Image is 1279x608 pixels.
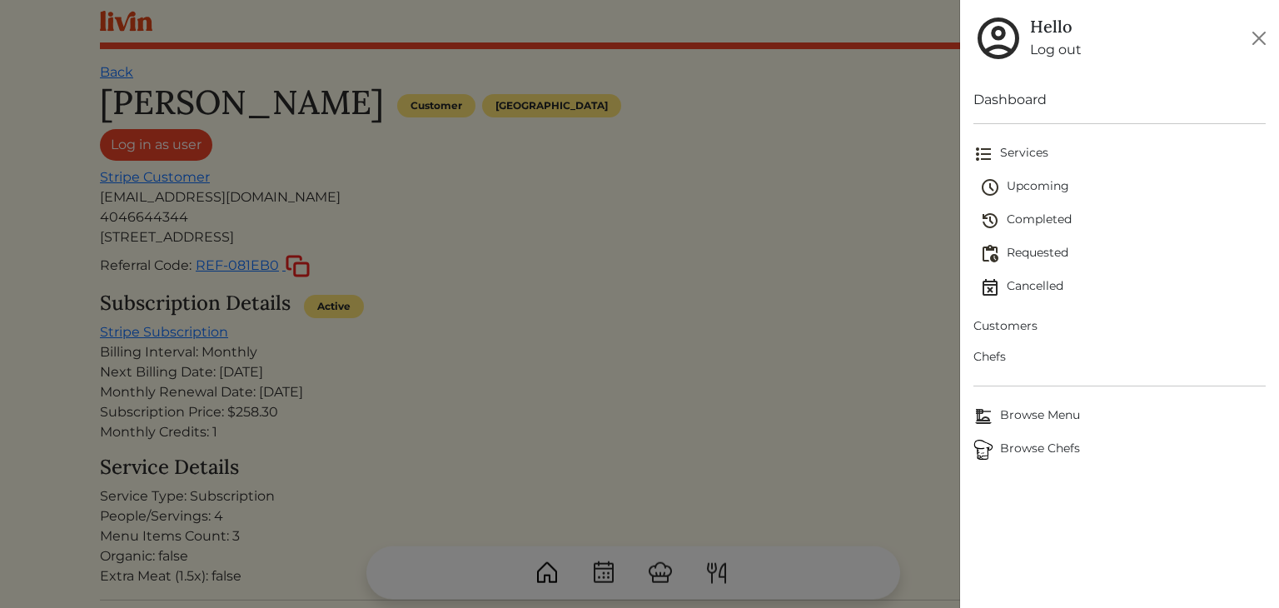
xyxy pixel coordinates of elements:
a: Requested [980,237,1266,271]
span: Customers [973,317,1266,335]
span: Services [973,144,1266,164]
img: Browse Menu [973,406,993,426]
a: Cancelled [980,271,1266,304]
img: pending_actions-fd19ce2ea80609cc4d7bbea353f93e2f363e46d0f816104e4e0650fdd7f915cf.svg [980,244,1000,264]
a: Browse MenuBrowse Menu [973,400,1266,433]
img: format_list_bulleted-ebc7f0161ee23162107b508e562e81cd567eeab2455044221954b09d19068e74.svg [973,144,993,164]
a: ChefsBrowse Chefs [973,433,1266,466]
a: Dashboard [973,90,1266,110]
a: Services [973,137,1266,171]
span: Browse Chefs [973,440,1266,460]
button: Close [1246,25,1272,52]
img: user_account-e6e16d2ec92f44fc35f99ef0dc9cddf60790bfa021a6ecb1c896eb5d2907b31c.svg [973,13,1023,63]
a: Chefs [973,341,1266,372]
span: Completed [980,211,1266,231]
img: schedule-fa401ccd6b27cf58db24c3bb5584b27dcd8bd24ae666a918e1c6b4ae8c451a22.svg [980,177,1000,197]
span: Upcoming [980,177,1266,197]
span: Cancelled [980,277,1266,297]
img: Browse Chefs [973,440,993,460]
h5: Hello [1030,17,1082,37]
a: Completed [980,204,1266,237]
span: Requested [980,244,1266,264]
a: Upcoming [980,171,1266,204]
a: Log out [1030,40,1082,60]
a: Customers [973,311,1266,341]
img: event_cancelled-67e280bd0a9e072c26133efab016668ee6d7272ad66fa3c7eb58af48b074a3a4.svg [980,277,1000,297]
span: Chefs [973,348,1266,366]
span: Browse Menu [973,406,1266,426]
img: history-2b446bceb7e0f53b931186bf4c1776ac458fe31ad3b688388ec82af02103cd45.svg [980,211,1000,231]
